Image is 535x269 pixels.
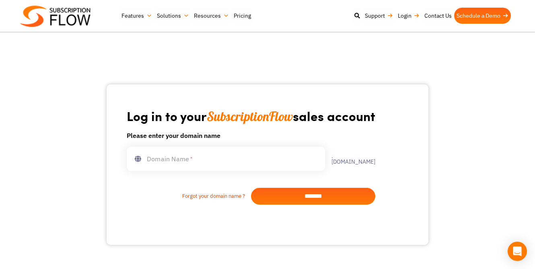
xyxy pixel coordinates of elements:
a: Login [395,8,422,24]
a: Contact Us [422,8,454,24]
a: Resources [191,8,231,24]
img: Subscriptionflow [20,6,91,27]
a: Forgot your domain name ? [127,192,251,200]
h6: Please enter your domain name [127,131,375,140]
span: SubscriptionFlow [207,108,293,124]
a: Solutions [154,8,191,24]
h1: Log in to your sales account [127,108,375,124]
a: Pricing [231,8,253,24]
a: Schedule a Demo [454,8,511,24]
label: .[DOMAIN_NAME] [325,153,375,164]
a: Support [362,8,395,24]
a: Features [119,8,154,24]
div: Open Intercom Messenger [508,242,527,261]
